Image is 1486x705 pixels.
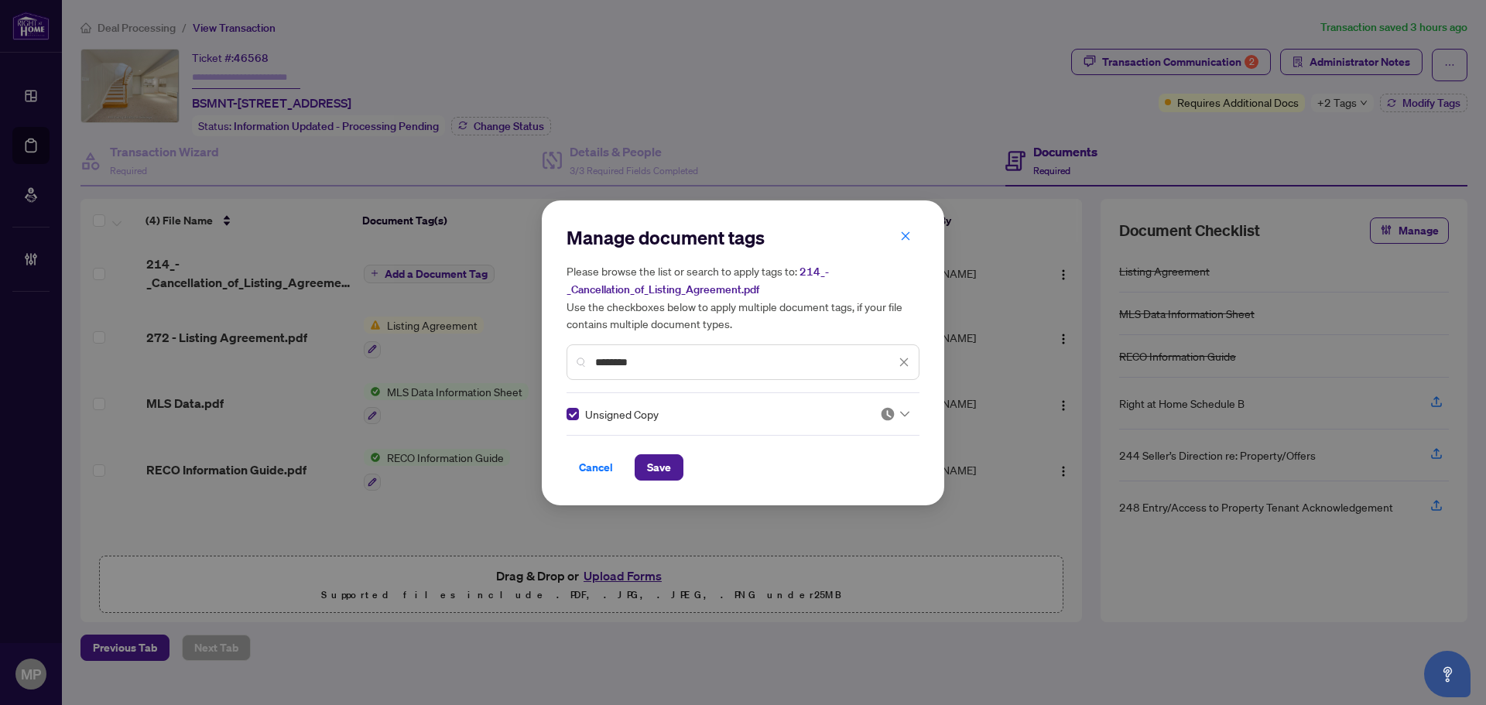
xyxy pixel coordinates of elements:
[585,406,659,423] span: Unsigned Copy
[1424,651,1471,697] button: Open asap
[567,265,829,296] span: 214_-_Cancellation_of_Listing_Agreement.pdf
[567,225,919,250] h2: Manage document tags
[567,262,919,332] h5: Please browse the list or search to apply tags to: Use the checkboxes below to apply multiple doc...
[567,454,625,481] button: Cancel
[635,454,683,481] button: Save
[900,231,911,241] span: close
[899,357,909,368] span: close
[880,406,909,422] span: Pending Review
[647,455,671,480] span: Save
[880,406,895,422] img: status
[579,455,613,480] span: Cancel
